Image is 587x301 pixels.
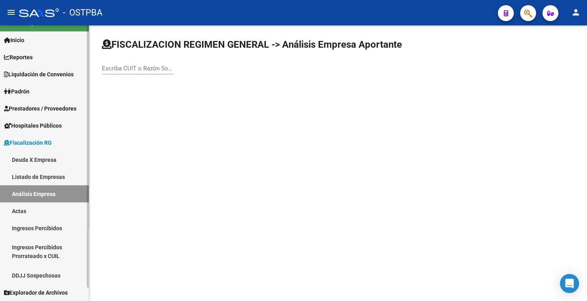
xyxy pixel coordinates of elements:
span: Padrón [4,87,29,96]
span: Inicio [4,36,24,45]
span: Reportes [4,53,33,62]
span: Explorador de Archivos [4,288,68,297]
span: Hospitales Públicos [4,121,62,130]
mat-icon: person [571,8,581,17]
span: - OSTPBA [63,4,102,21]
span: Liquidación de Convenios [4,70,74,79]
span: Fiscalización RG [4,138,52,147]
mat-icon: menu [6,8,16,17]
div: Open Intercom Messenger [560,274,579,293]
span: Prestadores / Proveedores [4,104,76,113]
h1: FISCALIZACION REGIMEN GENERAL -> Análisis Empresa Aportante [102,38,402,51]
